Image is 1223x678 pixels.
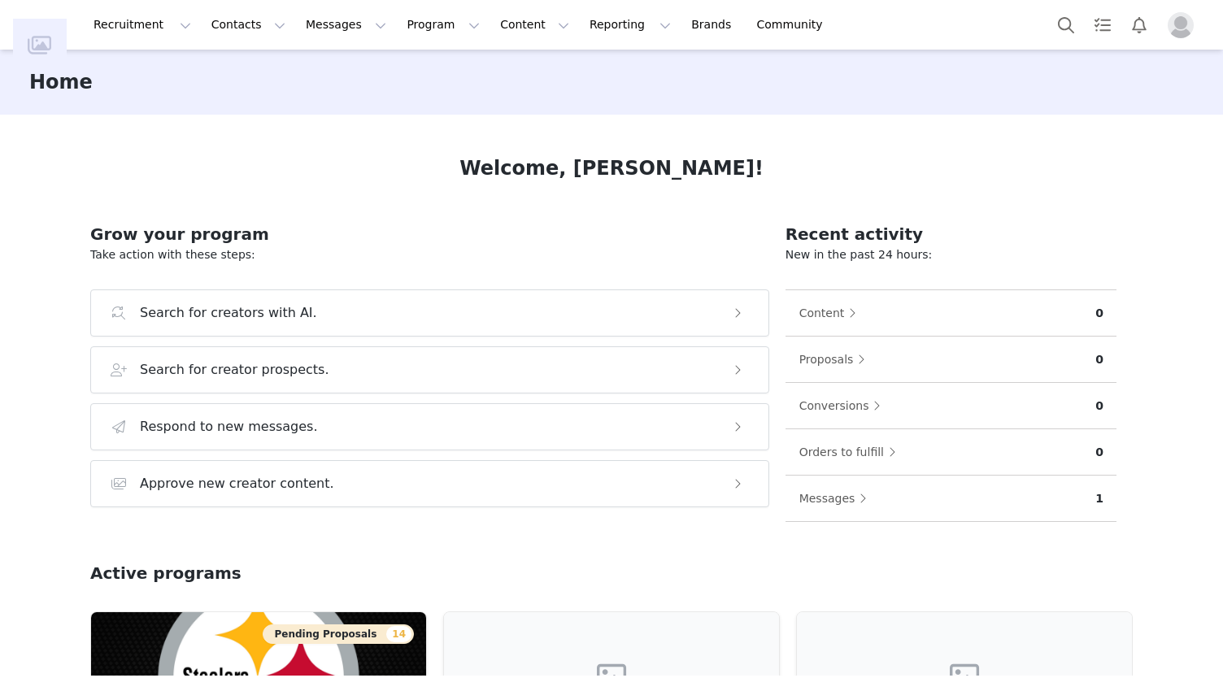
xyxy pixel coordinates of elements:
[1168,12,1194,38] img: placeholder-profile.jpg
[490,7,579,43] button: Content
[263,624,414,644] button: Pending Proposals14
[1158,12,1210,38] button: Profile
[1095,490,1103,507] p: 1
[580,7,681,43] button: Reporting
[296,7,396,43] button: Messages
[799,439,904,465] button: Orders to fulfill
[90,346,769,393] button: Search for creator prospects.
[1095,444,1103,461] p: 0
[140,474,334,493] h3: Approve new creator content.
[681,7,746,43] a: Brands
[29,67,93,97] h3: Home
[90,289,769,337] button: Search for creators with AI.
[140,360,329,380] h3: Search for creator prospects.
[799,485,876,511] button: Messages
[799,393,890,419] button: Conversions
[1121,7,1157,43] button: Notifications
[459,154,764,183] h1: Welcome, [PERSON_NAME]!
[799,346,874,372] button: Proposals
[786,222,1116,246] h2: Recent activity
[90,561,242,585] h2: Active programs
[1095,351,1103,368] p: 0
[90,403,769,450] button: Respond to new messages.
[90,246,769,263] p: Take action with these steps:
[84,7,201,43] button: Recruitment
[1095,305,1103,322] p: 0
[1095,398,1103,415] p: 0
[90,222,769,246] h2: Grow your program
[397,7,490,43] button: Program
[1048,7,1084,43] button: Search
[747,7,840,43] a: Community
[1085,7,1121,43] a: Tasks
[140,303,317,323] h3: Search for creators with AI.
[90,460,769,507] button: Approve new creator content.
[140,417,318,437] h3: Respond to new messages.
[799,300,865,326] button: Content
[202,7,295,43] button: Contacts
[786,246,1116,263] p: New in the past 24 hours:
